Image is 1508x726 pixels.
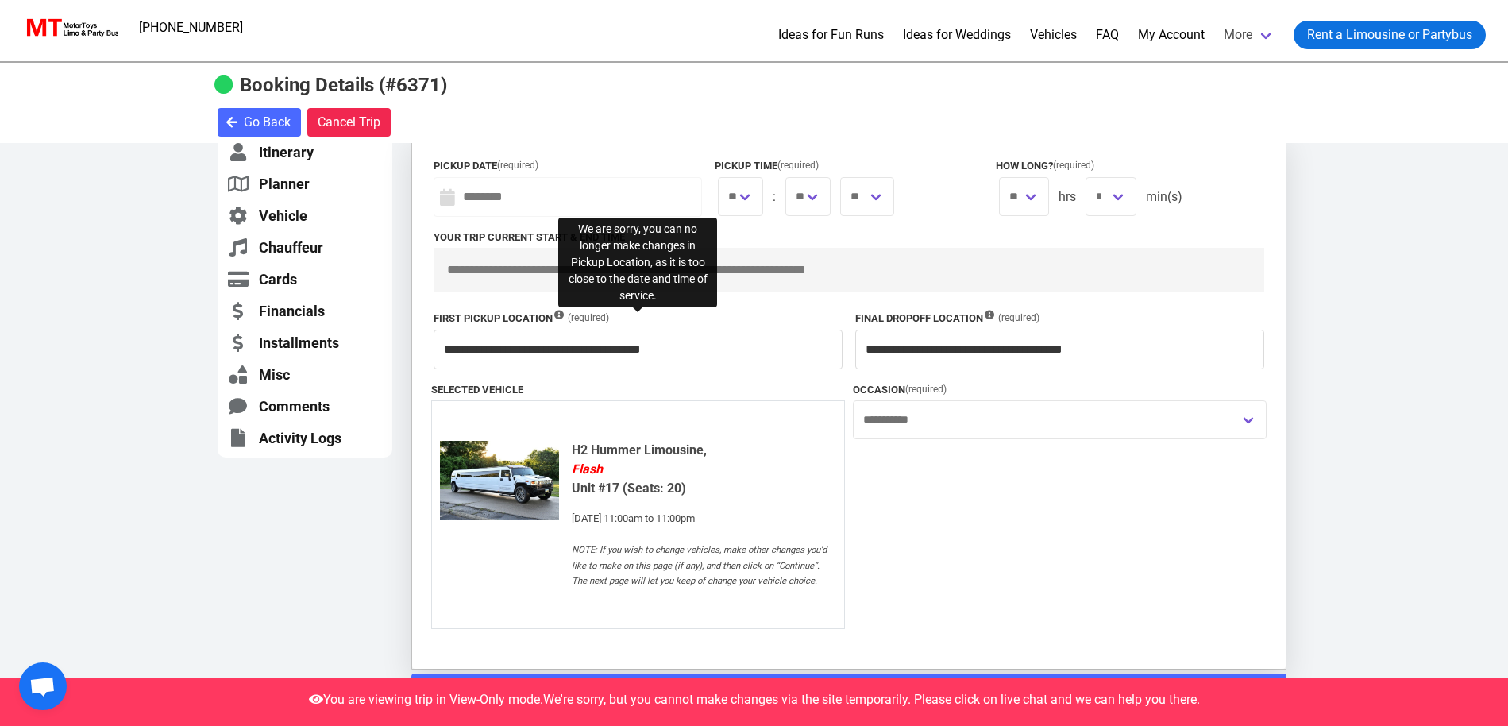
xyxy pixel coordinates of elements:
span: (required) [1053,158,1094,172]
a: Cards [227,269,383,289]
span: (required) [905,384,947,395]
label: First Pickup Location [434,311,843,326]
label: Final Dropoff Location [855,311,1264,326]
span: (required) [777,158,819,172]
a: Vehicles [1030,25,1077,44]
a: Misc [227,365,383,384]
img: 17%2001.jpg [440,441,559,520]
span: We're sorry, but you cannot make changes via the site temporarily. Please click on live chat and ... [543,692,1200,707]
span: We are sorry, you can no longer make changes in Pickup Time, as it is too close to the date and t... [840,177,894,217]
span: Rent a Limousine or Partybus [1307,25,1472,44]
span: Go Back [244,113,291,132]
a: My Account [1138,25,1205,44]
span: (required) [568,311,609,325]
div: We are sorry, you can no longer make changes in Dropoff Location, as it is too close to the date ... [855,311,1264,369]
a: More [1214,14,1284,56]
a: Installments [227,333,383,353]
span: hrs [1059,177,1076,217]
label: Pickup Date [434,158,702,174]
a: [PHONE_NUMBER] [129,12,253,44]
label: How long? [996,158,1264,174]
a: Activity Logs [227,428,383,448]
span: We are sorry, you can no longer make changes in Pickup Time, as it is too close to the date and t... [718,177,763,217]
em: Flash [572,461,603,477]
span: We are sorry, you can no longer make changes in Pickup Time, as it is too close to the date and t... [785,177,831,217]
a: Financials [227,301,383,321]
span: Cancel Trip [318,113,380,132]
span: We are sorry, you can no longer make changes in Duration, as it is too close to the date and time... [1086,177,1136,217]
span: (required) [998,311,1039,325]
span: We are sorry, you can no longer make changes in Duration, as it is too close to the date and time... [999,177,1049,217]
img: MotorToys Logo [22,17,120,39]
span: min(s) [1146,177,1182,217]
span: : [773,177,776,217]
a: Planner [227,174,383,194]
label: Occasion [853,382,1267,398]
i: NOTE: If you wish to change vehicles, make other changes you’d like to make on this page (if any)... [572,544,827,586]
a: Rent a Limousine or Partybus [1294,21,1486,49]
a: Ideas for Fun Runs [778,25,884,44]
button: Cancel Trip [307,108,391,137]
div: We are sorry, you can no longer make changes in Occasion, as it is too close to the date and time... [853,400,1267,439]
b: H2 Hummer Limousine, Unit #17 (Seats: 20) [572,442,836,496]
a: Comments [227,396,383,416]
a: FAQ [1096,25,1119,44]
label: Selected Vehicle [431,382,845,398]
a: Vehicle [227,206,383,226]
a: Itinerary [227,142,383,162]
button: Audit Trail [411,674,1286,702]
label: Pickup Time [715,158,983,174]
a: Chauffeur [227,237,383,257]
button: Go Back [218,108,301,137]
div: [DATE] 11:00am to 11:00pm [572,511,836,527]
b: Booking Details (#6371) [240,74,447,96]
a: Ideas for Weddings [903,25,1011,44]
div: We are sorry, you can no longer make changes in Pickup Location, as it is too close to the date a... [558,218,717,307]
a: Open chat [19,662,67,710]
label: Your trip current start & end time [434,230,1264,245]
span: (required) [497,158,538,172]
